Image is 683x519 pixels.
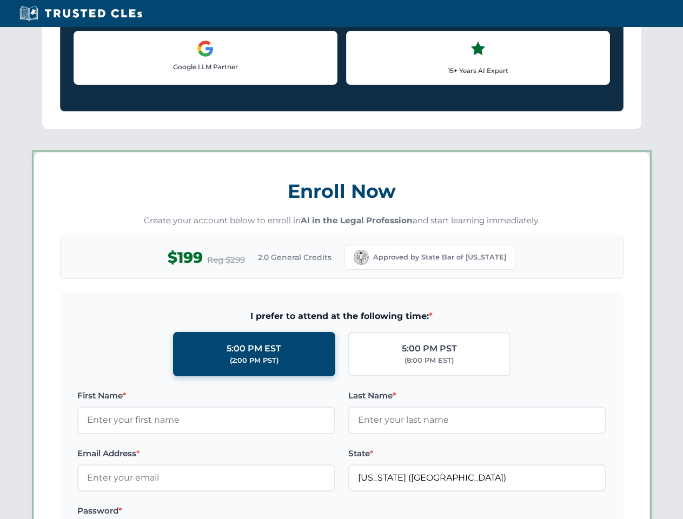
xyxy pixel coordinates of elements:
p: 15+ Years AI Expert [355,65,601,76]
label: Last Name [348,389,606,402]
div: (2:00 PM PST) [230,355,278,366]
label: Email Address [77,447,335,460]
span: 2.0 General Credits [258,251,331,263]
div: (8:00 PM EST) [405,355,454,366]
span: Approved by State Bar of [US_STATE] [373,252,506,263]
div: 5:00 PM EST [227,342,281,356]
div: 5:00 PM PST [402,342,457,356]
span: I prefer to attend at the following time: [77,309,606,323]
img: California Bar [354,250,369,265]
span: $199 [168,245,203,270]
span: Reg $299 [207,254,245,267]
p: Create your account below to enroll in and start learning immediately. [60,215,624,227]
label: First Name [77,389,335,402]
img: Google [197,40,214,57]
input: Enter your last name [348,407,606,434]
img: Trusted CLEs [16,5,145,22]
input: Enter your first name [77,407,335,434]
input: California (CA) [348,464,606,491]
p: Google LLM Partner [83,62,328,72]
input: Enter your email [77,464,335,491]
label: State [348,447,606,460]
strong: AI in the Legal Profession [301,215,413,225]
label: Password [77,504,335,517]
h3: Enroll Now [60,174,624,208]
